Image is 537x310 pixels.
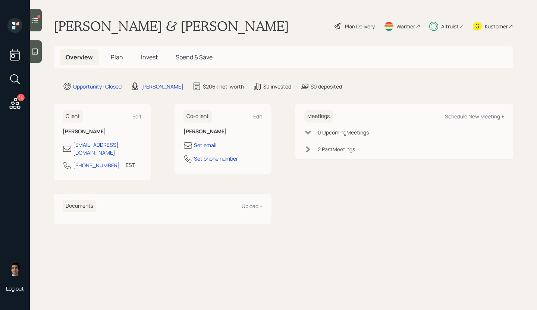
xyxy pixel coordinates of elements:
[111,53,123,61] span: Plan
[63,200,96,212] h6: Documents
[263,83,291,90] div: $0 invested
[132,113,142,120] div: Edit
[485,22,508,30] div: Kustomer
[141,83,183,90] div: [PERSON_NAME]
[141,53,158,61] span: Invest
[6,285,24,292] div: Log out
[73,83,122,90] div: Opportunity · Closed
[445,113,504,120] div: Schedule New Meeting +
[345,22,375,30] div: Plan Delivery
[253,113,263,120] div: Edit
[396,22,415,30] div: Warmer
[7,261,22,276] img: harrison-schaefer-headshot-2.png
[183,128,263,135] h6: [PERSON_NAME]
[66,53,93,61] span: Overview
[242,202,263,210] div: Upload +
[318,128,369,136] div: 0 Upcoming Meeting s
[63,110,83,123] h6: Client
[194,155,238,162] div: Set phone number
[203,83,244,90] div: $206k net-worth
[194,141,216,149] div: Set email
[183,110,212,123] h6: Co-client
[441,22,459,30] div: Altruist
[17,94,25,101] div: 14
[126,161,135,169] div: EST
[54,18,289,34] h1: [PERSON_NAME] & [PERSON_NAME]
[318,145,355,153] div: 2 Past Meeting s
[311,83,342,90] div: $0 deposited
[63,128,142,135] h6: [PERSON_NAME]
[176,53,213,61] span: Spend & Save
[73,161,120,169] div: [PHONE_NUMBER]
[73,141,142,156] div: [EMAIL_ADDRESS][DOMAIN_NAME]
[304,110,333,123] h6: Meetings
